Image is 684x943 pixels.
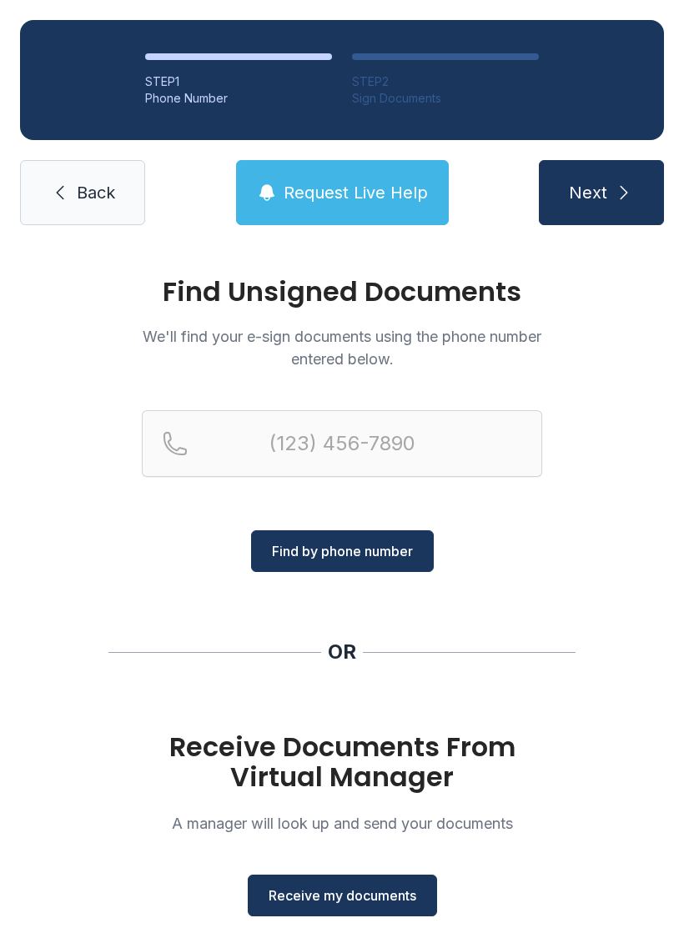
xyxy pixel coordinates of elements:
[569,181,607,204] span: Next
[352,90,539,107] div: Sign Documents
[77,181,115,204] span: Back
[284,181,428,204] span: Request Live Help
[142,812,542,835] p: A manager will look up and send your documents
[142,732,542,792] h1: Receive Documents From Virtual Manager
[142,410,542,477] input: Reservation phone number
[352,73,539,90] div: STEP 2
[142,278,542,305] h1: Find Unsigned Documents
[272,541,413,561] span: Find by phone number
[328,639,356,665] div: OR
[269,885,416,905] span: Receive my documents
[145,90,332,107] div: Phone Number
[142,325,542,370] p: We'll find your e-sign documents using the phone number entered below.
[145,73,332,90] div: STEP 1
